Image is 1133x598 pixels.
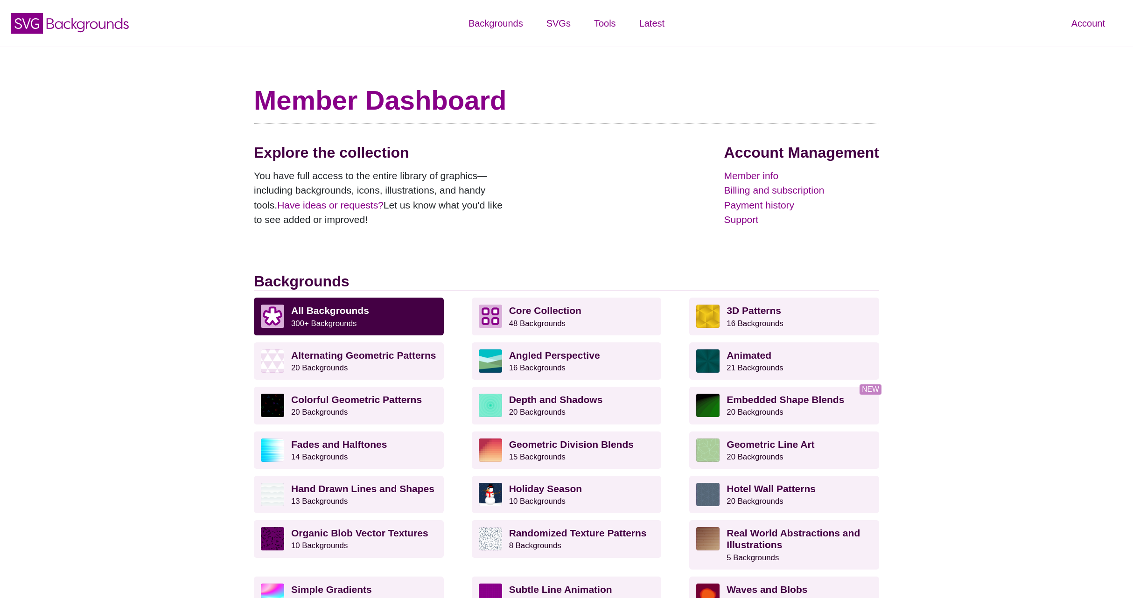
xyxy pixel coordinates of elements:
a: Real World Abstractions and Illustrations5 Backgrounds [689,520,879,570]
h2: Backgrounds [254,272,879,291]
small: 20 Backgrounds [727,408,783,417]
small: 8 Backgrounds [509,541,561,550]
small: 48 Backgrounds [509,319,566,328]
a: Holiday Season10 Backgrounds [472,476,662,513]
img: green layered rings within rings [479,394,502,417]
small: 20 Backgrounds [509,408,566,417]
strong: Randomized Texture Patterns [509,528,647,538]
img: wooden floor pattern [696,527,720,550]
strong: 3D Patterns [727,305,781,316]
img: Purple vector splotches [261,527,284,550]
p: You have full access to the entire library of graphics—including backgrounds, icons, illustration... [254,168,511,227]
a: Have ideas or requests? [277,200,384,210]
strong: Simple Gradients [291,584,372,595]
h2: Explore the collection [254,144,511,161]
a: Core Collection 48 Backgrounds [472,298,662,335]
small: 15 Backgrounds [509,452,566,461]
strong: Core Collection [509,305,581,316]
strong: Hotel Wall Patterns [727,483,816,494]
a: Backgrounds [457,9,535,37]
img: vector art snowman with black hat, branch arms, and carrot nose [479,483,502,506]
small: 20 Backgrounds [727,452,783,461]
strong: Colorful Geometric Patterns [291,394,422,405]
a: Hand Drawn Lines and Shapes13 Backgrounds [254,476,444,513]
strong: Alternating Geometric Patterns [291,350,436,361]
strong: Waves and Blobs [727,584,807,595]
a: Hotel Wall Patterns20 Backgrounds [689,476,879,513]
strong: Subtle Line Animation [509,584,612,595]
small: 20 Backgrounds [291,363,348,372]
a: Latest [628,9,676,37]
a: Depth and Shadows20 Backgrounds [472,387,662,424]
small: 21 Backgrounds [727,363,783,372]
small: 16 Backgrounds [509,363,566,372]
a: Fades and Halftones14 Backgrounds [254,431,444,469]
a: Account [1060,9,1117,37]
small: 300+ Backgrounds [291,319,357,328]
a: 3D Patterns16 Backgrounds [689,298,879,335]
a: Support [724,212,879,227]
a: Animated21 Backgrounds [689,342,879,380]
strong: Organic Blob Vector Textures [291,528,428,538]
a: Angled Perspective16 Backgrounds [472,342,662,380]
img: gray texture pattern on white [479,527,502,550]
strong: Animated [727,350,771,361]
small: 13 Backgrounds [291,497,348,506]
img: fancy golden cube pattern [696,305,720,328]
a: All Backgrounds 300+ Backgrounds [254,298,444,335]
img: green rave light effect animated background [696,349,720,373]
small: 20 Backgrounds [291,408,348,417]
a: Payment history [724,198,879,213]
a: Alternating Geometric Patterns20 Backgrounds [254,342,444,380]
strong: Fades and Halftones [291,439,387,450]
img: blue lights stretching horizontally over white [261,438,284,462]
a: Tools [582,9,628,37]
strong: Depth and Shadows [509,394,603,405]
strong: Geometric Line Art [727,439,814,450]
img: green to black rings rippling away from corner [696,394,720,417]
img: intersecting outlined circles formation pattern [696,483,720,506]
img: geometric web of connecting lines [696,438,720,462]
small: 10 Backgrounds [291,541,348,550]
a: SVGs [535,9,582,37]
img: red-to-yellow gradient large pixel grid [479,438,502,462]
a: Randomized Texture Patterns8 Backgrounds [472,520,662,557]
a: Colorful Geometric Patterns20 Backgrounds [254,387,444,424]
h1: Member Dashboard [254,84,879,117]
a: Organic Blob Vector Textures10 Backgrounds [254,520,444,557]
strong: Angled Perspective [509,350,600,361]
a: Embedded Shape Blends20 Backgrounds [689,387,879,424]
small: 14 Backgrounds [291,452,348,461]
small: 5 Backgrounds [727,553,779,562]
img: abstract landscape with sky mountains and water [479,349,502,373]
strong: Holiday Season [509,483,582,494]
a: Geometric Division Blends15 Backgrounds [472,431,662,469]
strong: Hand Drawn Lines and Shapes [291,483,434,494]
strong: Real World Abstractions and Illustrations [727,528,860,550]
strong: All Backgrounds [291,305,369,316]
small: 16 Backgrounds [727,319,783,328]
a: Billing and subscription [724,183,879,198]
small: 10 Backgrounds [509,497,566,506]
h2: Account Management [724,144,879,161]
a: Member info [724,168,879,183]
img: a rainbow pattern of outlined geometric shapes [261,394,284,417]
img: white subtle wave background [261,483,284,506]
a: Geometric Line Art20 Backgrounds [689,431,879,469]
small: 20 Backgrounds [727,497,783,506]
strong: Embedded Shape Blends [727,394,844,405]
img: light purple and white alternating triangle pattern [261,349,284,373]
strong: Geometric Division Blends [509,439,634,450]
